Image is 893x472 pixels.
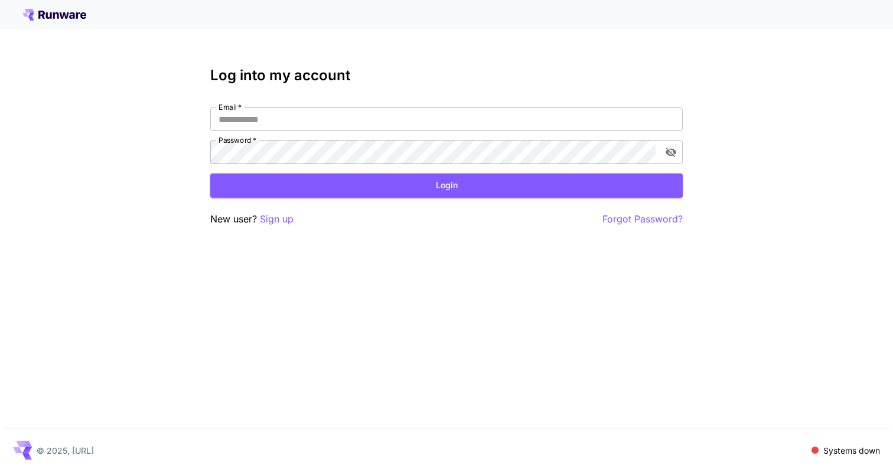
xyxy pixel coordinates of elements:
[219,135,256,145] label: Password
[823,444,880,457] p: Systems down
[660,142,682,163] button: toggle password visibility
[602,212,683,227] button: Forgot Password?
[210,212,294,227] p: New user?
[219,102,242,112] label: Email
[210,173,683,198] button: Login
[37,444,94,457] p: © 2025, [URL]
[210,67,683,84] h3: Log into my account
[260,212,294,227] button: Sign up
